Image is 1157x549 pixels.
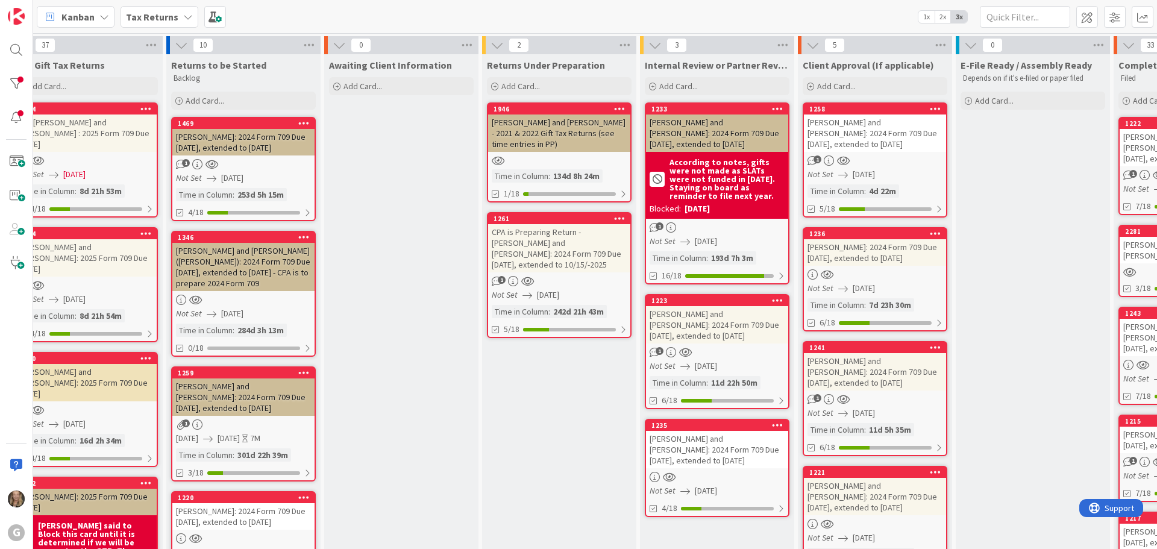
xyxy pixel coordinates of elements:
div: 7d 23h 30m [866,298,914,312]
span: [DATE] [853,532,875,544]
span: : [233,324,234,337]
div: 1233 [646,104,788,115]
div: 1469[PERSON_NAME]: 2024 Form 709 Due [DATE], extended to [DATE] [172,118,315,155]
span: 4/18 [188,206,204,219]
span: : [75,434,77,447]
div: 1223[PERSON_NAME] and [PERSON_NAME]: 2024 Form 709 Due [DATE], extended to [DATE] [646,295,788,344]
div: Time in Column [492,169,548,183]
span: 1 [656,222,663,230]
span: : [233,188,234,201]
span: Add Card... [501,81,540,92]
i: Not Set [1123,183,1149,194]
span: 1x [918,11,935,23]
div: 2242 [14,478,157,489]
span: : [233,448,234,462]
div: 1221 [804,467,946,478]
div: 1235 [651,421,788,430]
span: 1 [814,394,821,402]
i: Not Set [807,169,833,180]
div: [PERSON_NAME] and [PERSON_NAME]: 2024 Form 709 Due [DATE], extended to [DATE] [646,306,788,344]
span: 37 [35,38,55,52]
i: Not Set [1123,470,1149,481]
div: 253d 5h 15m [234,188,287,201]
div: Time in Column [18,309,75,322]
span: : [75,184,77,198]
span: 1 [1129,457,1137,465]
div: 2242[PERSON_NAME]: 2025 Form 709 Due [DATE] [14,478,157,515]
span: Add Card... [28,81,66,92]
div: 11d 5h 35m [866,423,914,436]
i: Not Set [807,532,833,543]
div: Time in Column [176,324,233,337]
p: Depends on if it's e-filed or paper filed [963,74,1103,83]
span: 7/18 [1135,487,1151,500]
span: 2 [509,38,529,52]
div: 1258[PERSON_NAME] and [PERSON_NAME]: 2024 Form 709 Due [DATE], extended to [DATE] [804,104,946,152]
div: 1241[PERSON_NAME] and [PERSON_NAME]: 2024 Form 709 Due [DATE], extended to [DATE] [804,342,946,391]
div: 1233 [651,105,788,113]
span: [DATE] [221,307,243,320]
span: 1 [656,347,663,355]
div: Time in Column [650,251,706,265]
span: [DATE] [695,235,717,248]
span: [DATE] [176,432,198,445]
div: Time in Column [492,305,548,318]
span: 4/18 [30,327,46,340]
div: [PERSON_NAME] and [PERSON_NAME]: 2024 Form 709 Due [DATE], extended to [DATE] [646,115,788,152]
div: 193d 7h 3m [708,251,756,265]
span: [DATE] [853,282,875,295]
div: Time in Column [807,298,864,312]
div: Uki, [PERSON_NAME] and [PERSON_NAME] : 2025 Form 709 Due [DATE] [14,115,157,152]
span: [DATE] [221,172,243,184]
div: 1221 [809,468,946,477]
span: 0 [982,38,1003,52]
div: 2244 [20,230,157,238]
div: 2254 [20,105,157,113]
span: 6/18 [820,441,835,454]
div: 1236[PERSON_NAME]: 2024 Form 709 Due [DATE], extended to [DATE] [804,228,946,266]
div: 1469 [172,118,315,129]
div: 1259 [178,369,315,377]
div: 1236 [804,228,946,239]
div: 1223 [651,296,788,305]
div: 284d 3h 13m [234,324,287,337]
b: According to notes, gifts were not made as SLATs were not funded in [DATE]. Staying on board as r... [669,158,785,200]
span: 5/18 [504,323,519,336]
span: [DATE] [63,168,86,181]
span: [DATE] [537,289,559,301]
div: 1220 [178,494,315,502]
span: 7/18 [1135,390,1151,403]
div: 301d 22h 39m [234,448,291,462]
span: Awaiting Client Information [329,59,452,71]
div: 1220[PERSON_NAME]: 2024 Form 709 Due [DATE], extended to [DATE] [172,492,315,530]
div: [PERSON_NAME] and [PERSON_NAME]: 2024 Form 709 Due [DATE], extended to [DATE] [804,115,946,152]
i: Not Set [176,172,202,183]
span: [DATE] [853,168,875,181]
span: 1 [498,276,506,284]
span: Add Card... [659,81,698,92]
div: 1258 [809,105,946,113]
i: Not Set [176,308,202,319]
div: Time in Column [176,188,233,201]
div: 1241 [809,344,946,352]
i: Not Set [492,289,518,300]
span: 6/18 [820,316,835,329]
div: 1946[PERSON_NAME] and [PERSON_NAME] - 2021 & 2022 Gift Tax Returns (see time entries in PP) [488,104,630,152]
span: 5 [824,38,845,52]
div: 1223 [646,295,788,306]
i: Not Set [650,236,676,246]
span: Add Card... [817,81,856,92]
input: Quick Filter... [980,6,1070,28]
i: Not Set [1123,373,1149,384]
div: [PERSON_NAME] and [PERSON_NAME]: 2024 Form 709 Due [DATE], extended to [DATE] [172,378,315,416]
div: 1261 [494,215,630,223]
div: [PERSON_NAME]: 2024 Form 709 Due [DATE], extended to [DATE] [804,239,946,266]
div: G [8,524,25,541]
span: 16/18 [662,269,682,282]
div: 1946 [488,104,630,115]
div: 7M [250,432,260,445]
b: Tax Returns [126,11,178,23]
div: 1346 [172,232,315,243]
span: Internal Review or Partner Review [645,59,789,71]
span: Add Card... [186,95,224,106]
